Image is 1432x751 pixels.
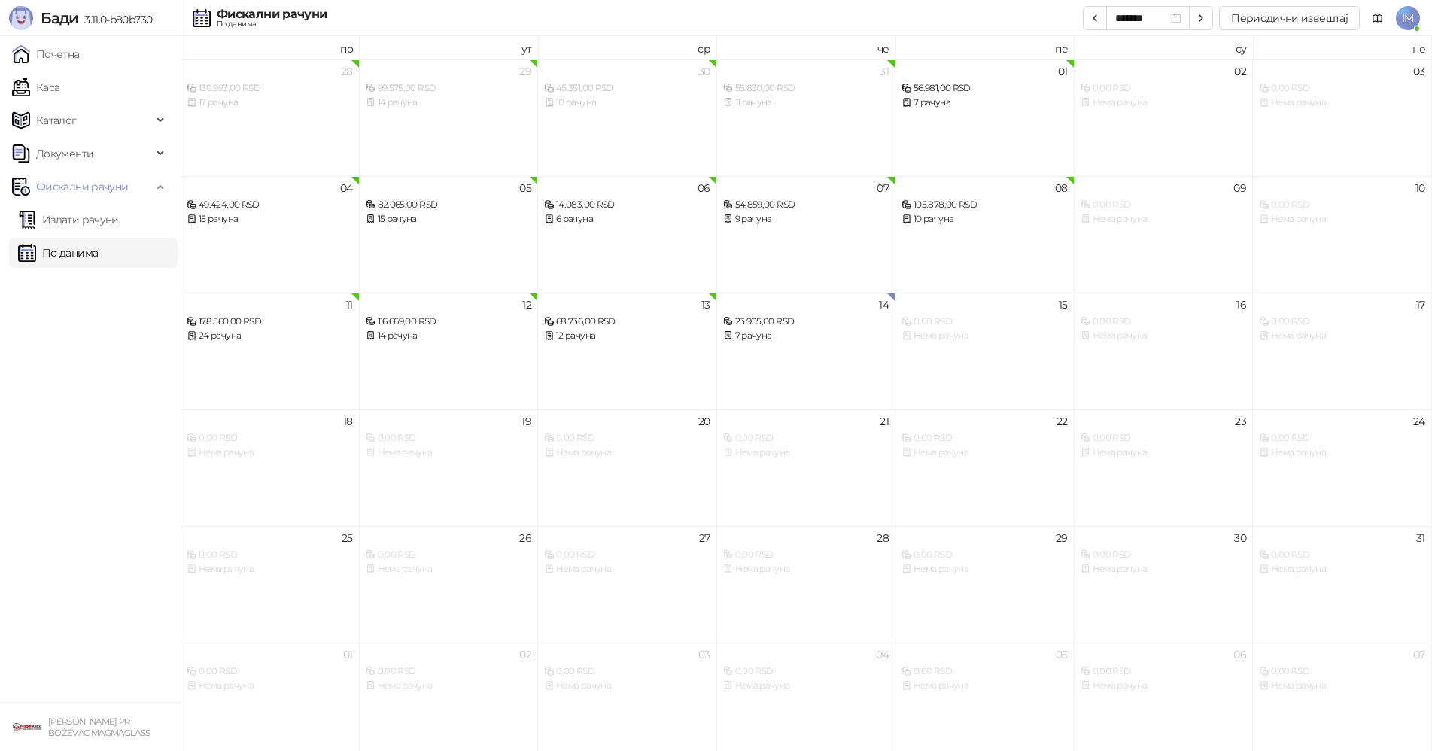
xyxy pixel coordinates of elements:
[723,679,889,693] div: Нема рачуна
[181,526,360,643] td: 2025-08-25
[340,183,353,193] div: 04
[1253,526,1432,643] td: 2025-08-31
[895,526,1075,643] td: 2025-08-29
[1081,431,1247,445] div: 0,00 RSD
[1219,6,1360,30] button: Периодични извештај
[187,562,353,576] div: Нема рачуна
[544,679,710,693] div: Нема рачуна
[519,66,531,77] div: 29
[1416,299,1425,310] div: 17
[538,526,717,643] td: 2025-08-27
[717,176,896,293] td: 2025-08-07
[698,66,710,77] div: 30
[1081,212,1247,227] div: Нема рачуна
[519,649,531,660] div: 02
[717,526,896,643] td: 2025-08-28
[181,176,360,293] td: 2025-08-04
[12,72,59,102] a: Каса
[901,96,1068,110] div: 7 рачуна
[217,20,327,28] div: По данима
[1075,293,1254,409] td: 2025-08-16
[1056,533,1068,543] div: 29
[544,329,710,343] div: 12 рачуна
[360,409,539,526] td: 2025-08-19
[1075,409,1254,526] td: 2025-08-23
[366,81,532,96] div: 99.575,00 RSD
[717,409,896,526] td: 2025-08-21
[1081,664,1247,679] div: 0,00 RSD
[181,36,360,59] th: по
[341,66,353,77] div: 28
[544,198,710,212] div: 14.083,00 RSD
[879,299,889,310] div: 14
[1233,183,1246,193] div: 09
[901,445,1068,460] div: Нема рачуна
[360,59,539,176] td: 2025-07-29
[698,649,710,660] div: 03
[1081,96,1247,110] div: Нема рачуна
[187,315,353,329] div: 178.560,00 RSD
[1259,431,1425,445] div: 0,00 RSD
[544,548,710,562] div: 0,00 RSD
[1416,533,1425,543] div: 31
[1259,212,1425,227] div: Нема рачуна
[1057,416,1068,427] div: 22
[1259,562,1425,576] div: Нема рачуна
[1259,96,1425,110] div: Нема рачуна
[187,329,353,343] div: 24 рачуна
[521,416,531,427] div: 19
[1081,198,1247,212] div: 0,00 RSD
[36,138,93,169] span: Документи
[1259,81,1425,96] div: 0,00 RSD
[1233,649,1246,660] div: 06
[12,39,80,69] a: Почетна
[538,293,717,409] td: 2025-08-13
[366,445,532,460] div: Нема рачуна
[544,81,710,96] div: 45.351,00 RSD
[1366,6,1390,30] a: Документација
[187,548,353,562] div: 0,00 RSD
[1253,409,1432,526] td: 2025-08-24
[723,664,889,679] div: 0,00 RSD
[538,409,717,526] td: 2025-08-20
[187,664,353,679] div: 0,00 RSD
[366,562,532,576] div: Нема рачуна
[701,299,710,310] div: 13
[522,299,531,310] div: 12
[895,59,1075,176] td: 2025-08-01
[1234,533,1246,543] div: 30
[901,562,1068,576] div: Нема рачуна
[877,533,889,543] div: 28
[1075,36,1254,59] th: су
[901,329,1068,343] div: Нема рачуна
[187,445,353,460] div: Нема рачуна
[1075,176,1254,293] td: 2025-08-09
[18,205,119,235] a: Издати рачуни
[877,183,889,193] div: 07
[717,36,896,59] th: че
[1081,315,1247,329] div: 0,00 RSD
[1259,445,1425,460] div: Нема рачуна
[895,36,1075,59] th: пе
[519,533,531,543] div: 26
[901,315,1068,329] div: 0,00 RSD
[901,548,1068,562] div: 0,00 RSD
[1055,183,1068,193] div: 08
[181,293,360,409] td: 2025-08-11
[901,198,1068,212] div: 105.878,00 RSD
[1081,445,1247,460] div: Нема рачуна
[342,533,353,543] div: 25
[895,176,1075,293] td: 2025-08-08
[366,329,532,343] div: 14 рачуна
[544,445,710,460] div: Нема рачуна
[1253,293,1432,409] td: 2025-08-17
[723,81,889,96] div: 55.830,00 RSD
[544,96,710,110] div: 10 рачуна
[723,562,889,576] div: Нема рачуна
[1236,299,1246,310] div: 16
[18,238,98,268] a: По данима
[187,431,353,445] div: 0,00 RSD
[1234,66,1246,77] div: 02
[1253,59,1432,176] td: 2025-08-03
[343,416,353,427] div: 18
